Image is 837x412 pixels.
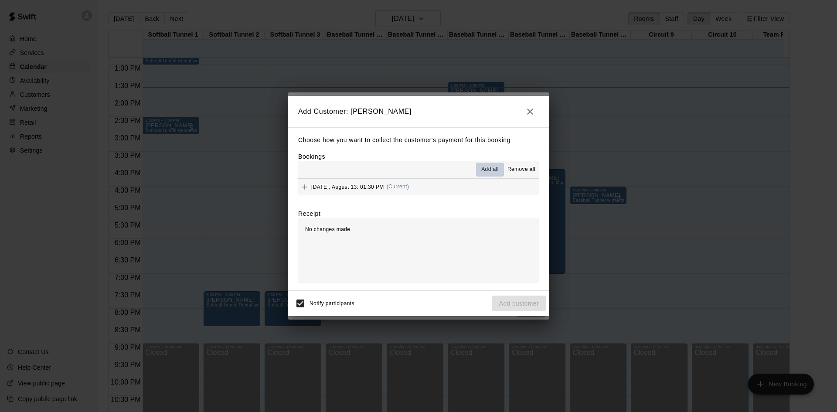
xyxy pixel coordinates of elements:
[298,179,539,195] button: Add[DATE], August 13: 01:30 PM(Current)
[476,163,504,177] button: Add all
[310,300,354,306] span: Notify participants
[387,184,409,190] span: (Current)
[298,135,539,146] p: Choose how you want to collect the customer's payment for this booking
[298,153,325,160] label: Bookings
[504,163,539,177] button: Remove all
[298,209,320,218] label: Receipt
[305,226,350,232] span: No changes made
[288,96,549,127] h2: Add Customer: [PERSON_NAME]
[311,184,384,190] span: [DATE], August 13: 01:30 PM
[298,183,311,190] span: Add
[507,165,535,174] span: Remove all
[481,165,499,174] span: Add all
